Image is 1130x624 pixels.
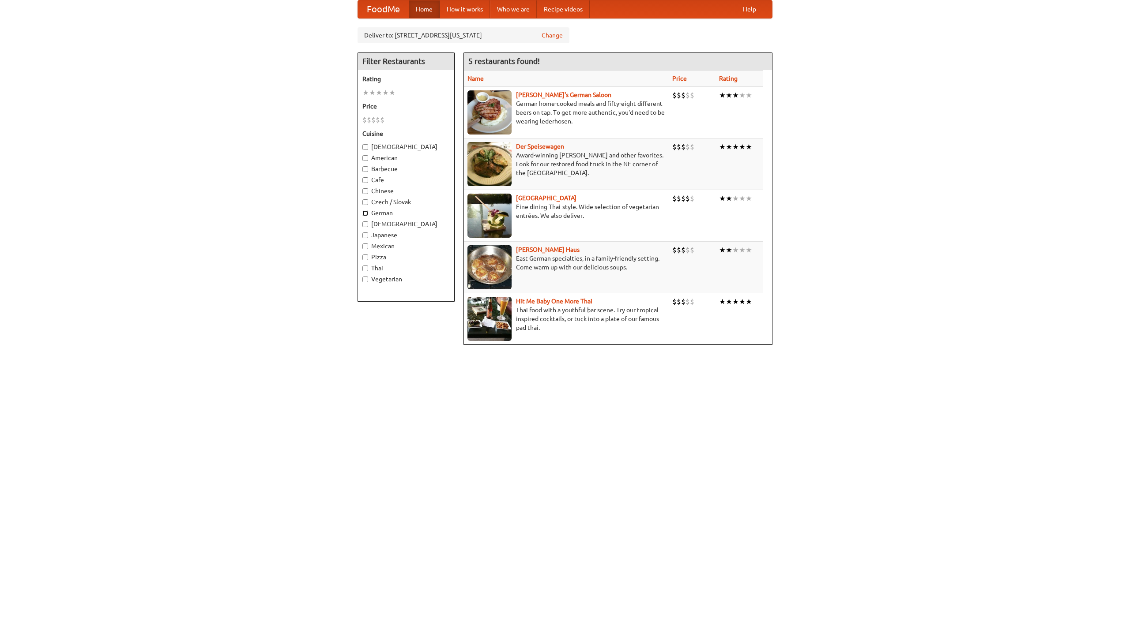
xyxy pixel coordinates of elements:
li: $ [681,142,686,152]
input: Japanese [362,232,368,238]
label: American [362,153,450,162]
li: $ [672,142,677,152]
label: [DEMOGRAPHIC_DATA] [362,142,450,151]
li: $ [371,115,376,125]
li: $ [362,115,367,125]
a: Price [672,75,687,82]
label: Chinese [362,187,450,195]
div: Deliver to: [STREET_ADDRESS][US_STATE] [358,27,569,43]
li: $ [367,115,371,125]
input: American [362,155,368,161]
li: ★ [732,90,739,100]
li: $ [677,90,681,100]
a: Name [467,75,484,82]
p: Award-winning [PERSON_NAME] and other favorites. Look for our restored food truck in the NE corne... [467,151,665,177]
input: Czech / Slovak [362,199,368,205]
h4: Filter Restaurants [358,52,454,70]
label: Cafe [362,176,450,184]
p: East German specialties, in a family-friendly setting. Come warm up with our delicious soups. [467,254,665,272]
a: [PERSON_NAME] Haus [516,246,580,253]
li: ★ [732,142,739,152]
a: FoodMe [358,0,409,18]
a: Change [542,31,563,40]
input: [DEMOGRAPHIC_DATA] [362,144,368,150]
a: Help [736,0,763,18]
li: $ [690,194,694,203]
input: German [362,210,368,216]
li: $ [380,115,384,125]
label: German [362,209,450,217]
li: ★ [719,194,726,203]
li: $ [681,245,686,255]
input: Vegetarian [362,277,368,282]
li: ★ [719,90,726,100]
li: $ [677,297,681,306]
label: Thai [362,264,450,273]
label: [DEMOGRAPHIC_DATA] [362,220,450,228]
img: kohlhaus.jpg [467,245,512,289]
input: Thai [362,265,368,271]
li: $ [690,245,694,255]
li: ★ [369,88,376,97]
li: $ [681,297,686,306]
li: ★ [382,88,389,97]
li: $ [677,194,681,203]
h5: Price [362,102,450,111]
li: ★ [726,245,732,255]
li: ★ [732,297,739,306]
li: $ [690,297,694,306]
li: ★ [726,142,732,152]
li: ★ [376,88,382,97]
img: esthers.jpg [467,90,512,135]
li: ★ [739,245,746,255]
li: ★ [746,297,752,306]
label: Japanese [362,231,450,239]
li: $ [672,90,677,100]
a: [PERSON_NAME]'s German Saloon [516,91,611,98]
li: $ [672,297,677,306]
input: Pizza [362,254,368,260]
li: $ [690,90,694,100]
li: ★ [746,194,752,203]
label: Vegetarian [362,275,450,284]
input: Cafe [362,177,368,183]
a: Recipe videos [537,0,590,18]
img: satay.jpg [467,194,512,238]
label: Pizza [362,253,450,262]
li: ★ [746,245,752,255]
li: $ [686,90,690,100]
a: Der Speisewagen [516,143,564,150]
li: ★ [726,90,732,100]
ng-pluralize: 5 restaurants found! [468,57,540,65]
label: Mexican [362,242,450,250]
li: ★ [726,194,732,203]
p: Fine dining Thai-style. Wide selection of vegetarian entrées. We also deliver. [467,202,665,220]
li: $ [686,194,690,203]
li: $ [672,245,677,255]
input: Chinese [362,188,368,194]
a: Who we are [490,0,537,18]
p: German home-cooked meals and fifty-eight different beers on tap. To get more authentic, you'd nee... [467,99,665,126]
label: Barbecue [362,164,450,173]
a: Home [409,0,440,18]
input: Barbecue [362,166,368,172]
a: Rating [719,75,738,82]
li: ★ [719,297,726,306]
input: [DEMOGRAPHIC_DATA] [362,221,368,227]
li: ★ [732,194,739,203]
a: [GEOGRAPHIC_DATA] [516,194,576,202]
li: $ [686,142,690,152]
li: ★ [739,194,746,203]
li: ★ [389,88,395,97]
li: ★ [739,142,746,152]
h5: Rating [362,75,450,83]
a: How it works [440,0,490,18]
li: $ [677,142,681,152]
li: $ [672,194,677,203]
li: ★ [746,90,752,100]
li: $ [686,297,690,306]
